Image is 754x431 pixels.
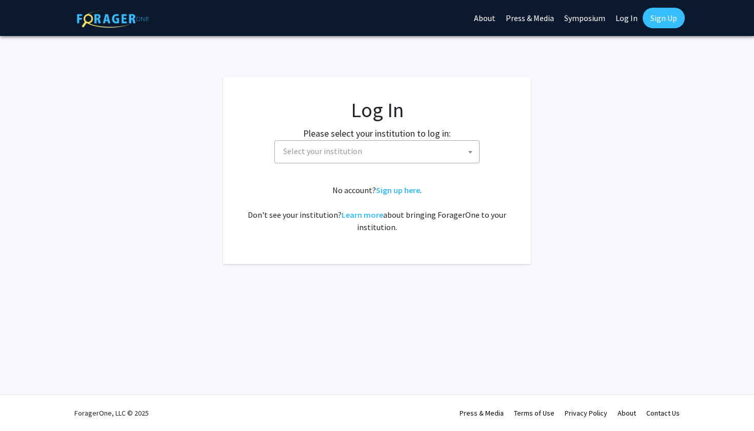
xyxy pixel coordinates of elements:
[514,408,554,418] a: Terms of Use
[618,408,636,418] a: About
[565,408,607,418] a: Privacy Policy
[283,146,362,156] span: Select your institution
[342,210,383,220] a: Learn more about bringing ForagerOne to your institution
[460,408,504,418] a: Press & Media
[303,126,451,140] label: Please select your institution to log in:
[244,184,510,233] div: No account? . Don't see your institution? about bringing ForagerOne to your institution.
[77,10,149,28] img: ForagerOne Logo
[274,140,480,163] span: Select your institution
[643,8,685,28] a: Sign Up
[279,141,479,162] span: Select your institution
[376,185,420,195] a: Sign up here
[244,98,510,122] h1: Log In
[646,408,680,418] a: Contact Us
[74,395,149,431] div: ForagerOne, LLC © 2025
